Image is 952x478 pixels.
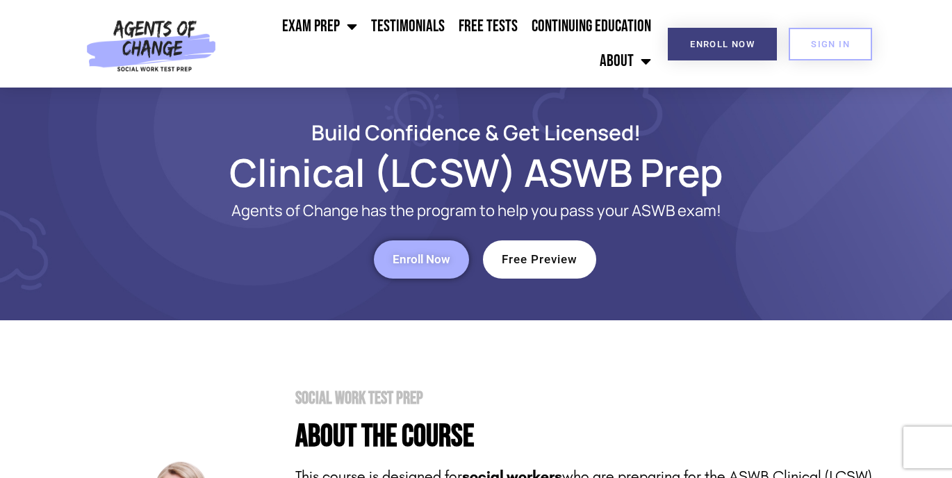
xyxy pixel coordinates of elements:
[789,28,872,60] a: SIGN IN
[222,9,658,79] nav: Menu
[136,202,816,220] p: Agents of Change has the program to help you pass your ASWB exam!
[275,9,364,44] a: Exam Prep
[690,40,755,49] span: Enroll Now
[393,254,450,265] span: Enroll Now
[295,390,872,407] h2: Social Work Test Prep
[502,254,577,265] span: Free Preview
[364,9,452,44] a: Testimonials
[295,421,872,452] h4: About the Course
[452,9,525,44] a: Free Tests
[668,28,777,60] a: Enroll Now
[525,9,658,44] a: Continuing Education
[811,40,850,49] span: SIGN IN
[593,44,658,79] a: About
[483,240,596,279] a: Free Preview
[374,240,469,279] a: Enroll Now
[80,156,872,188] h1: Clinical (LCSW) ASWB Prep
[80,122,872,142] h2: Build Confidence & Get Licensed!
